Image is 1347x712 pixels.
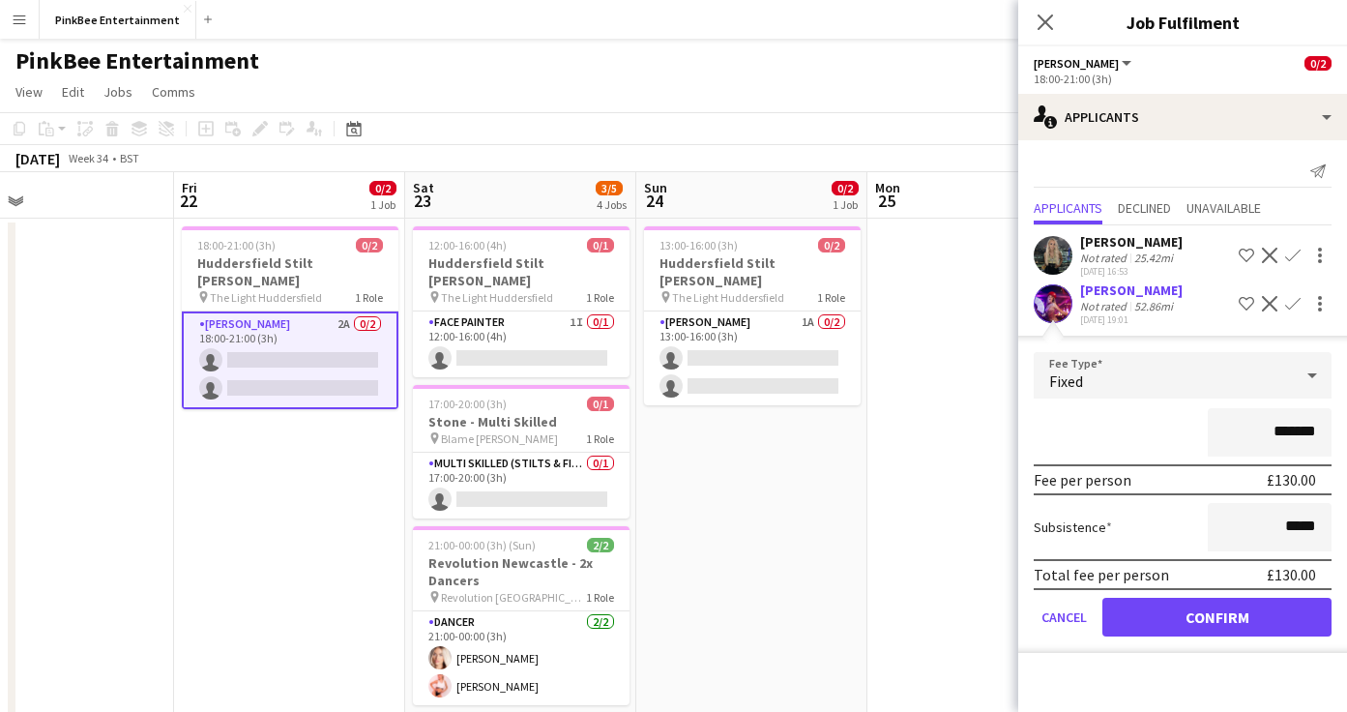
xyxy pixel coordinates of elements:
span: 0/2 [369,181,396,195]
div: £130.00 [1267,565,1316,584]
span: 0/2 [832,181,859,195]
button: Cancel [1034,598,1095,637]
span: 0/2 [1304,56,1332,71]
app-card-role: [PERSON_NAME]2A0/218:00-21:00 (3h) [182,311,398,409]
div: [PERSON_NAME] [1080,233,1183,251]
span: Fixed [1049,371,1083,391]
span: Sun [644,179,667,196]
a: View [8,79,50,104]
span: Week 34 [64,151,112,165]
label: Subsistence [1034,519,1112,536]
h3: Revolution Newcastle - 2x Dancers [413,554,630,589]
span: Edit [62,83,84,101]
div: [DATE] 19:01 [1080,313,1183,326]
button: Confirm [1102,598,1332,637]
div: 18:00-21:00 (3h) [1034,72,1332,86]
span: 0/2 [356,238,383,252]
span: 24 [641,190,667,212]
div: Not rated [1080,299,1130,313]
span: Unavailable [1186,201,1261,215]
app-card-role: [PERSON_NAME]1A0/213:00-16:00 (3h) [644,311,861,405]
span: Declined [1118,201,1171,215]
a: Comms [144,79,203,104]
span: Mon [875,179,900,196]
span: 3/5 [596,181,623,195]
div: 4 Jobs [597,197,627,212]
span: The Light Huddersfield [441,290,553,305]
app-card-role: Face Painter1I0/112:00-16:00 (4h) [413,311,630,377]
h3: Huddersfield Stilt [PERSON_NAME] [182,254,398,289]
span: Comms [152,83,195,101]
app-job-card: 21:00-00:00 (3h) (Sun)2/2Revolution Newcastle - 2x Dancers Revolution [GEOGRAPHIC_DATA]1 RoleDanc... [413,526,630,705]
span: 12:00-16:00 (4h) [428,238,507,252]
span: 0/1 [587,238,614,252]
span: 0/2 [818,238,845,252]
span: 21:00-00:00 (3h) (Sun) [428,538,536,552]
div: 1 Job [370,197,395,212]
span: 23 [410,190,434,212]
div: BST [120,151,139,165]
span: 1 Role [355,290,383,305]
div: Fee per person [1034,470,1131,489]
div: 25.42mi [1130,251,1177,265]
app-card-role: Dancer2/221:00-00:00 (3h)[PERSON_NAME][PERSON_NAME] [413,611,630,705]
span: Revolution [GEOGRAPHIC_DATA] [441,590,586,605]
div: Total fee per person [1034,565,1169,584]
div: 52.86mi [1130,299,1177,313]
div: [DATE] [15,149,60,168]
button: PinkBee Entertainment [40,1,196,39]
h3: Stone - Multi Skilled [413,413,630,430]
a: Edit [54,79,92,104]
div: Applicants [1018,94,1347,140]
span: Stilt Walker [1034,56,1119,71]
span: 18:00-21:00 (3h) [197,238,276,252]
app-job-card: 18:00-21:00 (3h)0/2Huddersfield Stilt [PERSON_NAME] The Light Huddersfield1 Role[PERSON_NAME]2A0/... [182,226,398,409]
h3: Huddersfield Stilt [PERSON_NAME] [644,254,861,289]
span: 1 Role [817,290,845,305]
span: 22 [179,190,197,212]
span: 1 Role [586,431,614,446]
app-job-card: 12:00-16:00 (4h)0/1Huddersfield Stilt [PERSON_NAME] The Light Huddersfield1 RoleFace Painter1I0/1... [413,226,630,377]
span: 17:00-20:00 (3h) [428,397,507,411]
h1: PinkBee Entertainment [15,46,259,75]
span: Jobs [103,83,132,101]
app-card-role: Multi Skilled (Stilts & Fire)0/117:00-20:00 (3h) [413,453,630,519]
div: Not rated [1080,251,1130,265]
span: The Light Huddersfield [210,290,322,305]
span: The Light Huddersfield [672,290,784,305]
span: 1 Role [586,290,614,305]
h3: Job Fulfilment [1018,10,1347,35]
app-job-card: 13:00-16:00 (3h)0/2Huddersfield Stilt [PERSON_NAME] The Light Huddersfield1 Role[PERSON_NAME]1A0/... [644,226,861,405]
a: Jobs [96,79,140,104]
div: [PERSON_NAME] [1080,282,1183,299]
span: 1 Role [586,590,614,605]
button: [PERSON_NAME] [1034,56,1134,71]
span: 13:00-16:00 (3h) [659,238,738,252]
span: Blame [PERSON_NAME] [441,431,558,446]
span: 0/1 [587,397,614,411]
span: 2/2 [587,538,614,552]
div: 1 Job [833,197,858,212]
span: View [15,83,43,101]
span: 25 [872,190,900,212]
span: Sat [413,179,434,196]
app-job-card: 17:00-20:00 (3h)0/1Stone - Multi Skilled Blame [PERSON_NAME]1 RoleMulti Skilled (Stilts & Fire)0/... [413,385,630,519]
div: [DATE] 16:53 [1080,265,1183,278]
div: £130.00 [1267,470,1316,489]
h3: Huddersfield Stilt [PERSON_NAME] [413,254,630,289]
span: Applicants [1034,201,1102,215]
span: Fri [182,179,197,196]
